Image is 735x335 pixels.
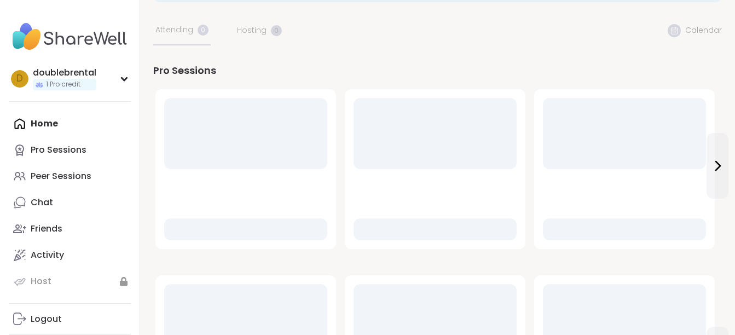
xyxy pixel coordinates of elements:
span: 1 Pro credit [46,80,80,89]
a: Pro Sessions [9,137,131,163]
div: Chat [31,197,53,209]
div: Pro Sessions [153,63,722,78]
div: Peer Sessions [31,170,91,182]
a: Activity [9,242,131,268]
img: ShareWell Nav Logo [9,18,131,56]
span: d [16,72,23,86]
div: Activity [31,249,64,261]
a: Logout [9,306,131,332]
div: Friends [31,223,62,235]
div: doublebrental [33,67,96,79]
div: Host [31,275,51,287]
div: Pro Sessions [31,144,86,156]
a: Chat [9,189,131,216]
a: Friends [9,216,131,242]
a: Host [9,268,131,294]
a: Peer Sessions [9,163,131,189]
div: Logout [31,313,62,325]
